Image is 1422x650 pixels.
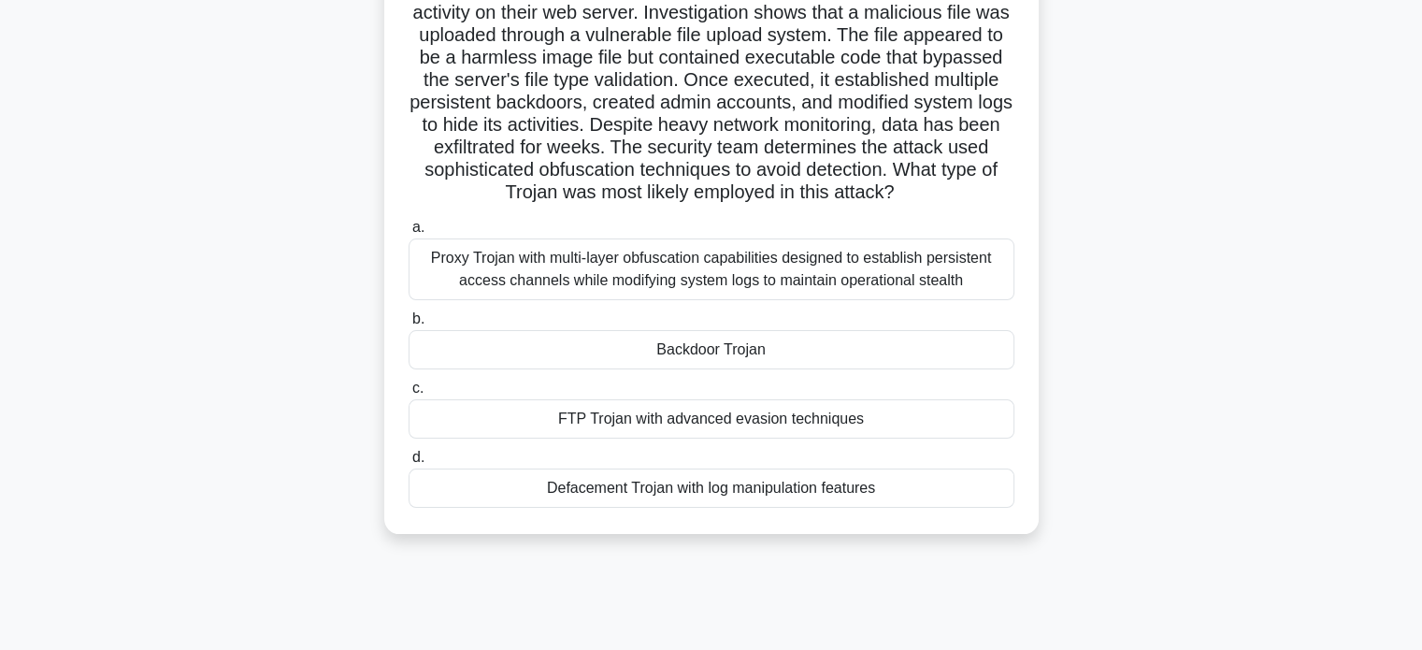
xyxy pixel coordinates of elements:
span: d. [412,449,424,465]
span: c. [412,380,424,396]
div: Proxy Trojan with multi-layer obfuscation capabilities designed to establish persistent access ch... [409,238,1014,300]
span: b. [412,311,424,326]
div: Defacement Trojan with log manipulation features [409,469,1014,508]
div: FTP Trojan with advanced evasion techniques [409,399,1014,439]
span: a. [412,219,424,235]
div: Backdoor Trojan [409,330,1014,369]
